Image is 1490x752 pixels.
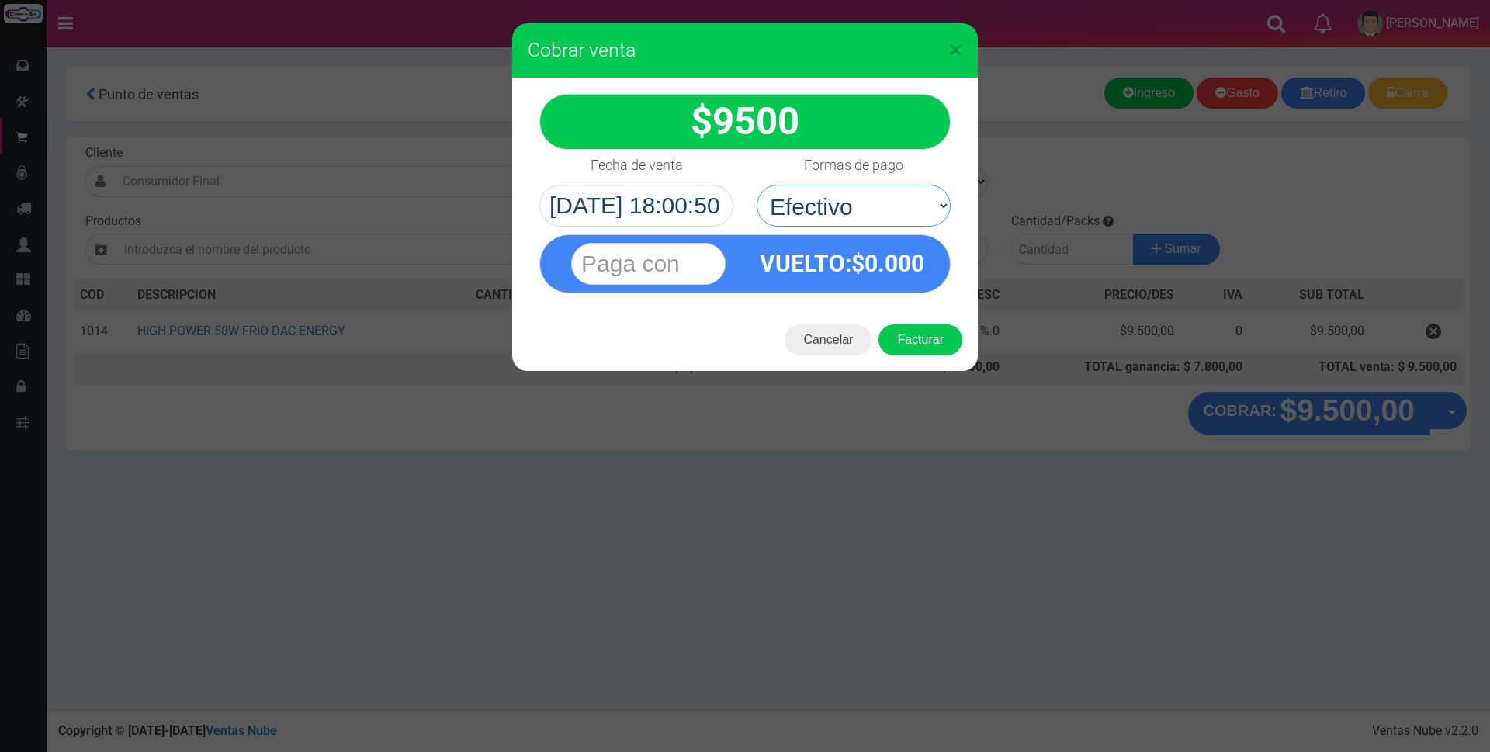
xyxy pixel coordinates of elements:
span: × [949,35,962,64]
h4: Formas de pago [804,158,903,173]
span: 9500 [712,99,799,144]
span: VUELTO [760,250,845,277]
span: 0.000 [865,250,924,277]
h3: Cobrar venta [528,39,962,62]
strong: :$ [760,250,924,277]
h4: Fecha de venta [591,158,683,173]
button: Close [949,37,962,62]
input: Paga con [571,243,726,285]
button: Facturar [878,324,962,355]
strong: $ [691,99,799,144]
button: Cancelar [785,324,871,355]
